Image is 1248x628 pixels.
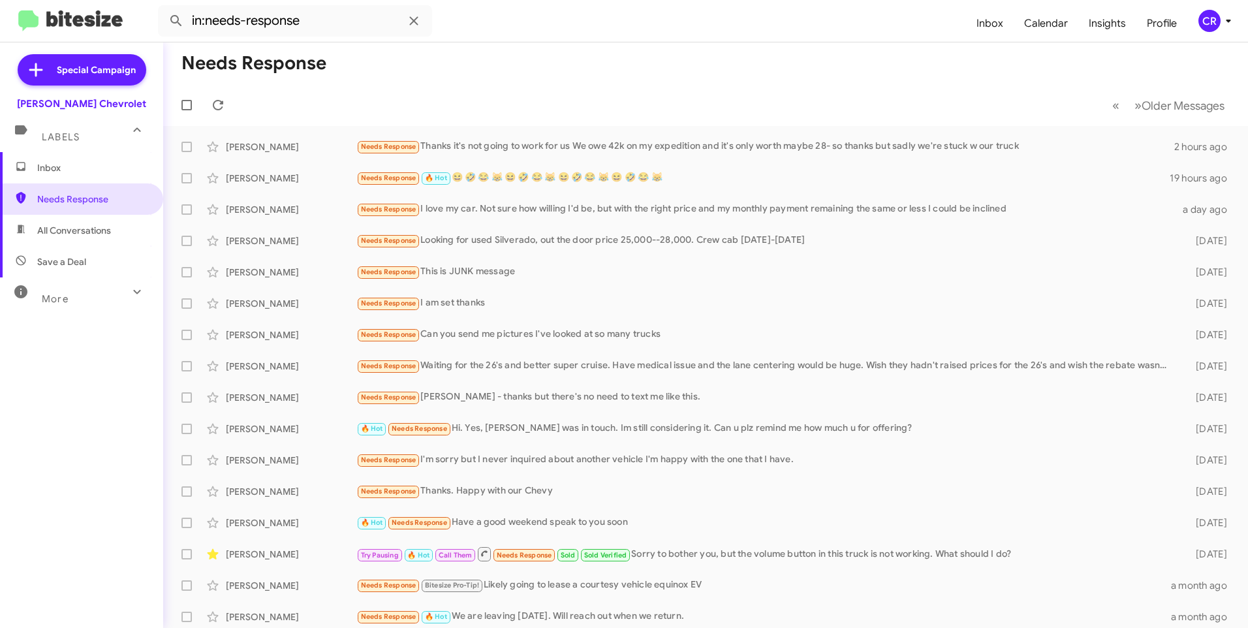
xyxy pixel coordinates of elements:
[356,484,1175,499] div: Thanks. Happy with our Chevy
[1175,360,1238,373] div: [DATE]
[356,546,1175,562] div: Sorry to bother you, but the volume button in this truck is not working. What should I do?
[425,174,447,182] span: 🔥 Hot
[561,551,576,559] span: Sold
[1175,485,1238,498] div: [DATE]
[226,422,356,435] div: [PERSON_NAME]
[1175,266,1238,279] div: [DATE]
[226,360,356,373] div: [PERSON_NAME]
[1175,234,1238,247] div: [DATE]
[1175,454,1238,467] div: [DATE]
[361,487,416,495] span: Needs Response
[425,612,447,621] span: 🔥 Hot
[1112,97,1119,114] span: «
[356,139,1174,154] div: Thanks it's not going to work for us We owe 42k on my expedition and it's only worth maybe 28- so...
[356,170,1170,185] div: 😆 🤣 😂 😹 😆 🤣 😂 😹 😆 🤣 😂 😹 😆 🤣 😂 😹
[425,581,479,589] span: Bitesize Pro-Tip!
[356,296,1175,311] div: I am set thanks
[361,268,416,276] span: Needs Response
[226,485,356,498] div: [PERSON_NAME]
[37,224,111,237] span: All Conversations
[1127,92,1232,119] button: Next
[361,424,383,433] span: 🔥 Hot
[356,233,1175,248] div: Looking for used Silverado, out the door price 25,000--28,000. Crew cab [DATE]-[DATE]
[226,610,356,623] div: [PERSON_NAME]
[361,393,416,401] span: Needs Response
[361,612,416,621] span: Needs Response
[1175,516,1238,529] div: [DATE]
[392,424,447,433] span: Needs Response
[356,421,1175,436] div: Hi. Yes, [PERSON_NAME] was in touch. Im still considering it. Can u plz remind me how much u for ...
[1105,92,1232,119] nav: Page navigation example
[226,297,356,310] div: [PERSON_NAME]
[1174,140,1238,153] div: 2 hours ago
[42,293,69,305] span: More
[1136,5,1187,42] a: Profile
[226,140,356,153] div: [PERSON_NAME]
[356,515,1175,530] div: Have a good weekend speak to you soon
[226,172,356,185] div: [PERSON_NAME]
[361,142,416,151] span: Needs Response
[356,578,1171,593] div: Likely going to lease a courtesy vehicle equinox EV
[356,358,1175,373] div: Waiting for the 26's and better super cruise. Have medical issue and the lane centering would be ...
[226,266,356,279] div: [PERSON_NAME]
[497,551,552,559] span: Needs Response
[1014,5,1078,42] a: Calendar
[361,174,416,182] span: Needs Response
[1175,297,1238,310] div: [DATE]
[392,518,447,527] span: Needs Response
[356,264,1175,279] div: This is JUNK message
[361,205,416,213] span: Needs Response
[361,518,383,527] span: 🔥 Hot
[1175,391,1238,404] div: [DATE]
[18,54,146,86] a: Special Campaign
[226,234,356,247] div: [PERSON_NAME]
[361,551,399,559] span: Try Pausing
[584,551,627,559] span: Sold Verified
[1171,579,1238,592] div: a month ago
[1078,5,1136,42] a: Insights
[439,551,473,559] span: Call Them
[17,97,146,110] div: [PERSON_NAME] Chevrolet
[1171,610,1238,623] div: a month ago
[226,328,356,341] div: [PERSON_NAME]
[361,362,416,370] span: Needs Response
[1175,422,1238,435] div: [DATE]
[356,609,1171,624] div: We are leaving [DATE]. Will reach out when we return.
[37,255,86,268] span: Save a Deal
[356,452,1175,467] div: I'm sorry but I never inquired about another vehicle I'm happy with the one that I have.
[57,63,136,76] span: Special Campaign
[1175,328,1238,341] div: [DATE]
[361,456,416,464] span: Needs Response
[407,551,429,559] span: 🔥 Hot
[966,5,1014,42] span: Inbox
[1170,172,1238,185] div: 19 hours ago
[356,202,1175,217] div: I love my car. Not sure how willing I'd be, but with the right price and my monthly payment remai...
[1104,92,1127,119] button: Previous
[356,390,1175,405] div: [PERSON_NAME] - thanks but there's no need to text me like this.
[42,131,80,143] span: Labels
[1175,203,1238,216] div: a day ago
[181,53,326,74] h1: Needs Response
[226,516,356,529] div: [PERSON_NAME]
[361,330,416,339] span: Needs Response
[226,579,356,592] div: [PERSON_NAME]
[361,236,416,245] span: Needs Response
[361,581,416,589] span: Needs Response
[1198,10,1221,32] div: CR
[1175,548,1238,561] div: [DATE]
[226,548,356,561] div: [PERSON_NAME]
[158,5,432,37] input: Search
[226,391,356,404] div: [PERSON_NAME]
[1142,99,1225,113] span: Older Messages
[1134,97,1142,114] span: »
[226,454,356,467] div: [PERSON_NAME]
[361,299,416,307] span: Needs Response
[37,161,148,174] span: Inbox
[226,203,356,216] div: [PERSON_NAME]
[1187,10,1234,32] button: CR
[37,193,148,206] span: Needs Response
[356,327,1175,342] div: Can you send me pictures I've looked at so many trucks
